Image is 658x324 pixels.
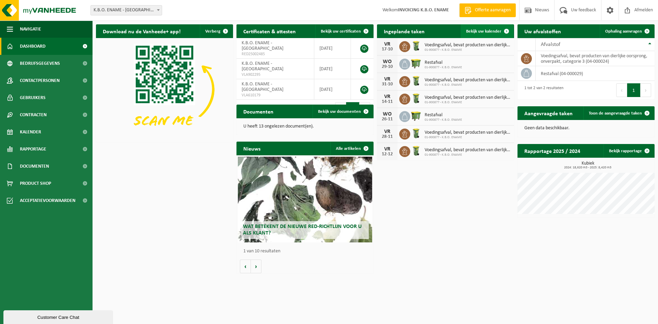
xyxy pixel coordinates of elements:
[604,144,654,158] a: Bekijk rapportage
[461,24,513,38] a: Bekijk uw kalender
[600,24,654,38] a: Ophaling aanvragen
[380,64,394,69] div: 29-10
[96,24,187,38] h2: Download nu de Vanheede+ app!
[380,59,394,64] div: WO
[627,83,641,97] button: 1
[410,110,422,122] img: WB-1100-HPE-GN-50
[410,75,422,87] img: WB-0140-HPE-GN-50
[410,58,422,69] img: WB-1100-HPE-GN-50
[380,146,394,152] div: VR
[425,83,511,87] span: 01-900877 - K.B.O. ENAME
[380,94,394,99] div: VR
[20,106,47,123] span: Contracten
[251,260,261,273] button: Volgende
[321,29,361,34] span: Bekijk uw certificaten
[242,72,309,77] span: VLA902295
[410,40,422,52] img: WB-0140-HPE-GN-50
[20,38,46,55] span: Dashboard
[380,111,394,117] div: WO
[238,157,372,242] a: Wat betekent de nieuwe RED-richtlijn voor u als klant?
[380,76,394,82] div: VR
[589,111,642,116] span: Toon de aangevraagde taken
[524,126,648,131] p: Geen data beschikbaar.
[425,43,511,48] span: Voedingsafval, bevat producten van dierlijke oorsprong, onverpakt, categorie 3
[96,38,233,141] img: Download de VHEPlus App
[236,24,303,38] h2: Certificaten & attesten
[314,38,351,59] td: [DATE]
[425,112,462,118] span: Restafval
[20,89,46,106] span: Gebruikers
[380,117,394,122] div: 26-11
[425,153,511,157] span: 01-900877 - K.B.O. ENAME
[20,123,41,141] span: Kalender
[425,60,462,65] span: Restafval
[20,21,41,38] span: Navigatie
[236,105,280,118] h2: Documenten
[330,142,373,155] a: Alle artikelen
[425,77,511,83] span: Voedingsafval, bevat producten van dierlijke oorsprong, onverpakt, categorie 3
[536,51,655,66] td: voedingsafval, bevat producten van dierlijke oorsprong, onverpakt, categorie 3 (04-000024)
[242,61,283,72] span: K.B.O. ENAME - [GEOGRAPHIC_DATA]
[318,109,361,114] span: Bekijk uw documenten
[410,93,422,104] img: WB-0140-HPE-GN-50
[377,24,431,38] h2: Ingeplande taken
[243,249,370,254] p: 1 van 10 resultaten
[473,7,512,14] span: Offerte aanvragen
[91,5,162,15] span: K.B.O. ENAME - OUDENAARDE
[541,42,560,47] span: Afvalstof
[314,59,351,79] td: [DATE]
[242,82,283,92] span: K.B.O. ENAME - [GEOGRAPHIC_DATA]
[425,147,511,153] span: Voedingsafval, bevat producten van dierlijke oorsprong, onverpakt, categorie 3
[521,161,655,169] h3: Kubiek
[425,130,511,135] span: Voedingsafval, bevat producten van dierlijke oorsprong, onverpakt, categorie 3
[242,40,283,51] span: K.B.O. ENAME - [GEOGRAPHIC_DATA]
[380,82,394,87] div: 31-10
[20,72,60,89] span: Contactpersonen
[3,309,114,324] iframe: chat widget
[425,48,511,52] span: 01-900877 - K.B.O. ENAME
[536,66,655,81] td: restafval (04-000029)
[205,29,220,34] span: Verberg
[90,5,162,15] span: K.B.O. ENAME - OUDENAARDE
[517,144,587,157] h2: Rapportage 2025 / 2024
[398,8,449,13] strong: INVOICING K.B.O. ENAME
[517,106,580,120] h2: Aangevraagde taken
[200,24,232,38] button: Verberg
[425,95,511,100] span: Voedingsafval, bevat producten van dierlijke oorsprong, onverpakt, categorie 3
[410,145,422,157] img: WB-0140-HPE-GN-50
[380,47,394,52] div: 17-10
[425,100,511,105] span: 01-900877 - K.B.O. ENAME
[380,99,394,104] div: 14-11
[380,152,394,157] div: 12-12
[425,65,462,70] span: 01-900877 - K.B.O. ENAME
[425,135,511,140] span: 01-900877 - K.B.O. ENAME
[242,93,309,98] span: VLA610179
[20,55,60,72] span: Bedrijfsgegevens
[521,166,655,169] span: 2024: 18,620 m3 - 2025: 8,420 m3
[380,134,394,139] div: 28-11
[20,192,75,209] span: Acceptatievoorwaarden
[20,175,51,192] span: Product Shop
[243,224,362,236] span: Wat betekent de nieuwe RED-richtlijn voor u als klant?
[236,142,267,155] h2: Nieuws
[517,24,568,38] h2: Uw afvalstoffen
[583,106,654,120] a: Toon de aangevraagde taken
[521,83,563,98] div: 1 tot 2 van 2 resultaten
[314,79,351,100] td: [DATE]
[243,124,367,129] p: U heeft 13 ongelezen document(en).
[313,105,373,118] a: Bekijk uw documenten
[240,260,251,273] button: Vorige
[20,158,49,175] span: Documenten
[410,128,422,139] img: WB-0140-HPE-GN-50
[459,3,516,17] a: Offerte aanvragen
[380,41,394,47] div: VR
[425,118,462,122] span: 01-900877 - K.B.O. ENAME
[466,29,501,34] span: Bekijk uw kalender
[315,24,373,38] a: Bekijk uw certificaten
[605,29,642,34] span: Ophaling aanvragen
[380,129,394,134] div: VR
[616,83,627,97] button: Previous
[641,83,651,97] button: Next
[242,51,309,57] span: RED25002485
